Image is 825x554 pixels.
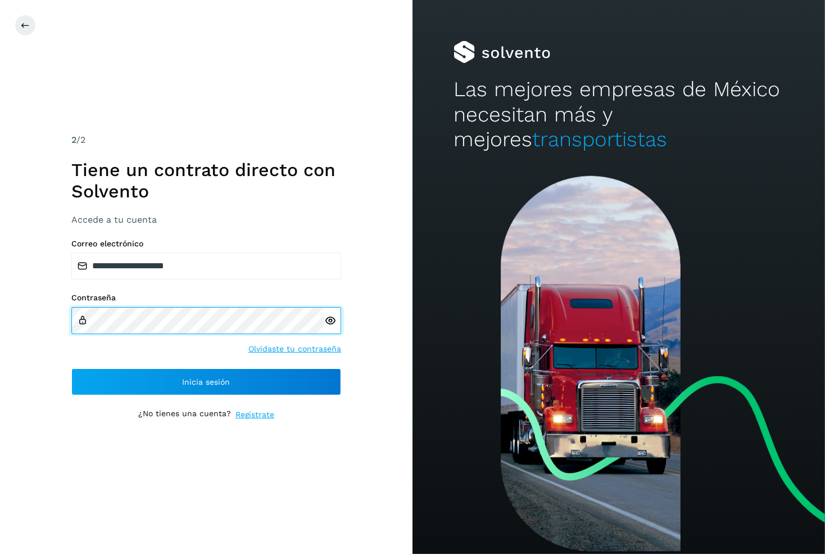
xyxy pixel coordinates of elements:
label: Correo electrónico [71,239,341,249]
span: Inicia sesión [183,378,230,386]
h3: Accede a tu cuenta [71,214,341,225]
h2: Las mejores empresas de México necesitan más y mejores [454,77,783,152]
label: Contraseña [71,293,341,303]
span: transportistas [532,127,667,151]
a: Olvidaste tu contraseña [248,343,341,355]
div: /2 [71,133,341,147]
a: Regístrate [235,409,274,421]
span: 2 [71,134,76,145]
h1: Tiene un contrato directo con Solvento [71,159,341,202]
p: ¿No tienes una cuenta? [138,409,231,421]
button: Inicia sesión [71,368,341,395]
